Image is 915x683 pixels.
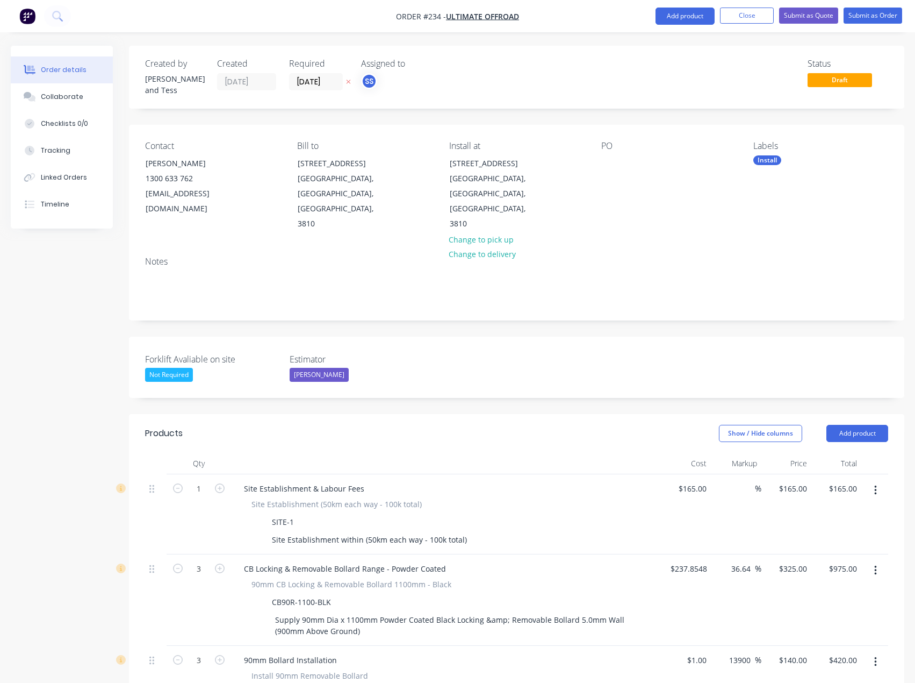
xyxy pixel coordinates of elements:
[289,155,396,232] div: [STREET_ADDRESS][GEOGRAPHIC_DATA], [GEOGRAPHIC_DATA], [GEOGRAPHIC_DATA], 3810
[808,73,872,87] span: Draft
[755,563,761,575] span: %
[41,200,69,209] div: Timeline
[753,141,888,151] div: Labels
[145,368,193,382] div: Not Required
[11,110,113,137] button: Checklists 0/0
[290,368,349,382] div: [PERSON_NAME]
[297,141,432,151] div: Bill to
[11,137,113,164] button: Tracking
[145,353,279,366] label: Forklift Avaliable on site
[11,191,113,218] button: Timeline
[41,146,70,155] div: Tracking
[661,453,711,474] div: Cost
[145,141,280,151] div: Contact
[145,427,183,440] div: Products
[41,65,87,75] div: Order details
[251,579,451,590] span: 90mm CB Locking & Removable Bollard 1100mm - Black
[19,8,35,24] img: Factory
[755,482,761,495] span: %
[41,173,87,182] div: Linked Orders
[601,141,736,151] div: PO
[779,8,838,24] button: Submit as Quote
[826,425,888,442] button: Add product
[235,652,345,668] div: 90mm Bollard Installation
[450,171,539,231] div: [GEOGRAPHIC_DATA], [GEOGRAPHIC_DATA], [GEOGRAPHIC_DATA], 3810
[136,155,244,217] div: [PERSON_NAME]1300 633 762[EMAIL_ADDRESS][DOMAIN_NAME]
[298,156,387,171] div: [STREET_ADDRESS]
[720,8,774,24] button: Close
[146,171,235,186] div: 1300 633 762
[146,156,235,171] div: [PERSON_NAME]
[811,453,861,474] div: Total
[753,155,781,165] div: Install
[755,654,761,666] span: %
[145,59,204,69] div: Created by
[41,119,88,129] div: Checklists 0/0
[235,481,373,496] div: Site Establishment & Labour Fees
[145,73,204,96] div: [PERSON_NAME] and Tess
[446,11,519,22] a: Ultimate Offroad
[361,73,377,89] button: SS
[268,514,298,530] div: SITE-1
[289,59,348,69] div: Required
[271,612,640,639] div: Supply 90mm Dia x 1100mm Powder Coated Black Locking &amp; Removable Bollard 5.0mm Wall (900mm Ab...
[655,8,715,25] button: Add product
[251,499,422,510] span: Site Establishment (50km each way - 100k total)
[235,561,455,577] div: CB Locking & Removable Bollard Range - Powder Coated
[761,453,811,474] div: Price
[844,8,902,24] button: Submit as Order
[808,59,888,69] div: Status
[450,156,539,171] div: [STREET_ADDRESS]
[298,171,387,231] div: [GEOGRAPHIC_DATA], [GEOGRAPHIC_DATA], [GEOGRAPHIC_DATA], 3810
[290,353,424,366] label: Estimator
[145,257,888,267] div: Notes
[719,425,802,442] button: Show / Hide columns
[449,141,584,151] div: Install at
[251,670,368,681] span: Install 90mm Removable Bollard
[443,247,522,261] button: Change to delivery
[11,83,113,110] button: Collaborate
[443,232,520,246] button: Change to pick up
[11,56,113,83] button: Order details
[41,92,83,102] div: Collaborate
[146,186,235,216] div: [EMAIL_ADDRESS][DOMAIN_NAME]
[268,594,335,610] div: CB90R-1100-BLK
[11,164,113,191] button: Linked Orders
[167,453,231,474] div: Qty
[711,453,761,474] div: Markup
[396,11,446,22] span: Order #234 -
[441,155,548,232] div: [STREET_ADDRESS][GEOGRAPHIC_DATA], [GEOGRAPHIC_DATA], [GEOGRAPHIC_DATA], 3810
[217,59,276,69] div: Created
[361,59,469,69] div: Assigned to
[268,532,471,547] div: Site Establishment within (50km each way - 100k total)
